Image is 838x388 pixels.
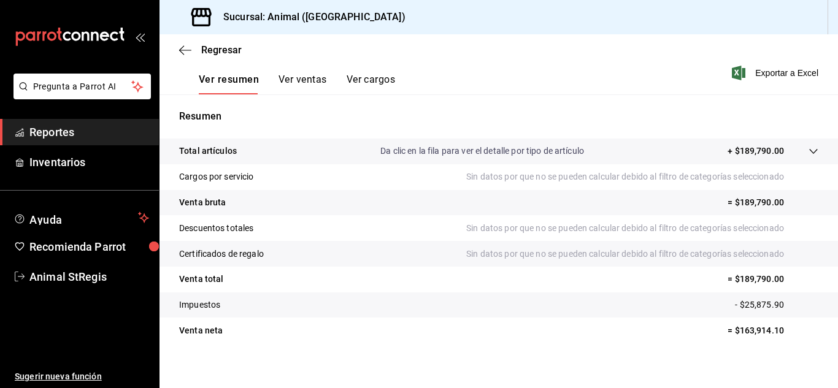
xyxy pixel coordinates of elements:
[380,145,584,158] p: Da clic en la fila para ver el detalle por tipo de artículo
[347,74,396,94] button: Ver cargos
[179,248,264,261] p: Certificados de regalo
[734,66,818,80] button: Exportar a Excel
[29,124,149,140] span: Reportes
[466,222,818,235] p: Sin datos por que no se pueden calcular debido al filtro de categorías seleccionado
[466,248,818,261] p: Sin datos por que no se pueden calcular debido al filtro de categorías seleccionado
[135,32,145,42] button: open_drawer_menu
[179,145,237,158] p: Total artículos
[29,154,149,170] span: Inventarios
[29,268,149,285] span: Animal StRegis
[201,44,242,56] span: Regresar
[13,74,151,99] button: Pregunta a Parrot AI
[199,74,395,94] div: navigation tabs
[29,238,149,255] span: Recomienda Parrot
[179,324,223,337] p: Venta neta
[735,299,818,311] p: - $25,875.90
[15,370,149,383] span: Sugerir nueva función
[9,89,151,102] a: Pregunta a Parrot AI
[728,196,818,209] p: = $189,790.00
[179,44,242,56] button: Regresar
[29,210,133,225] span: Ayuda
[279,74,327,94] button: Ver ventas
[199,74,259,94] button: Ver resumen
[213,10,406,25] h3: Sucursal: Animal ([GEOGRAPHIC_DATA])
[179,109,818,124] p: Resumen
[728,273,818,286] p: = $189,790.00
[179,170,254,183] p: Cargos por servicio
[179,273,223,286] p: Venta total
[728,145,784,158] p: + $189,790.00
[179,196,226,209] p: Venta bruta
[466,170,818,183] p: Sin datos por que no se pueden calcular debido al filtro de categorías seleccionado
[728,324,818,337] p: = $163,914.10
[179,222,253,235] p: Descuentos totales
[33,80,132,93] span: Pregunta a Parrot AI
[179,299,220,311] p: Impuestos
